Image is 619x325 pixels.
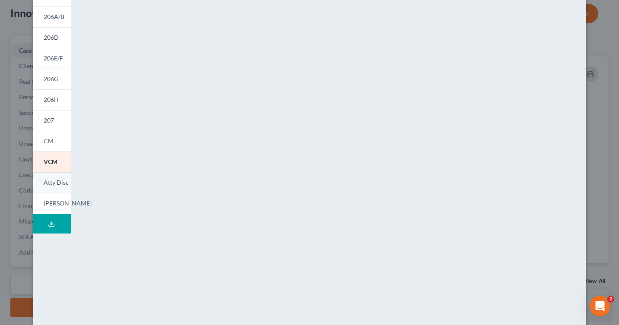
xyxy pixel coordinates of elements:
a: 206G [33,69,71,89]
span: 206A/B [44,13,64,20]
a: 206D [33,27,71,48]
span: CM [44,137,54,145]
a: 206E/F [33,48,71,69]
a: CM [33,131,71,151]
span: 206G [44,75,58,82]
a: VCM [33,151,71,172]
span: 206H [44,96,59,103]
span: Atty Disc [44,179,69,186]
a: 206H [33,89,71,110]
a: 207 [33,110,71,131]
span: 2 [607,296,614,303]
span: 206D [44,34,59,41]
span: [PERSON_NAME] [44,199,92,207]
span: 207 [44,117,54,124]
a: Atty Disc [33,172,71,193]
a: [PERSON_NAME] [33,193,71,214]
span: 206E/F [44,54,63,62]
span: VCM [44,158,57,165]
a: 206A/B [33,6,71,27]
iframe: Intercom live chat [590,296,610,316]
